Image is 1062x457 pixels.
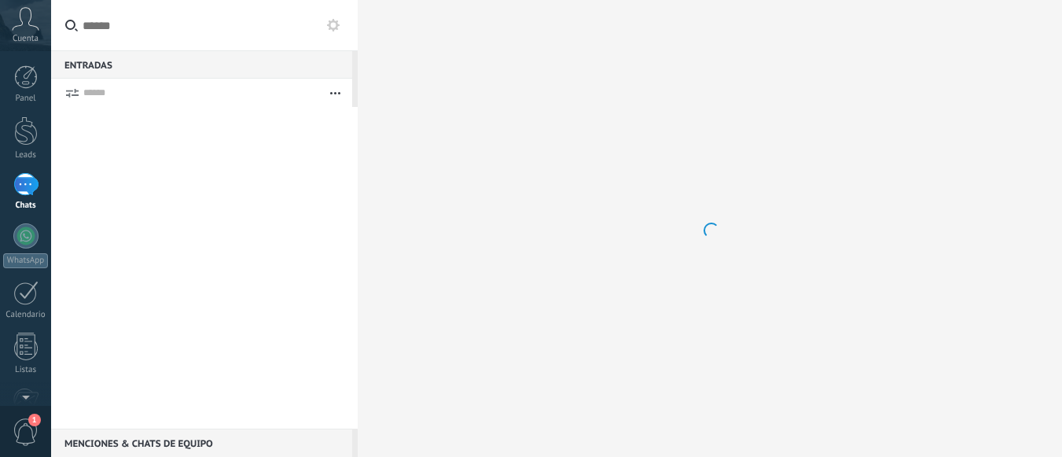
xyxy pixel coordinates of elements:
button: Más [318,79,352,107]
div: Menciones & Chats de equipo [51,429,352,457]
div: Listas [3,365,49,375]
div: Leads [3,150,49,160]
span: Cuenta [13,34,39,44]
div: Panel [3,94,49,104]
span: 1 [28,414,41,426]
div: Entradas [51,50,352,79]
div: WhatsApp [3,253,48,268]
div: Chats [3,201,49,211]
div: Calendario [3,310,49,320]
